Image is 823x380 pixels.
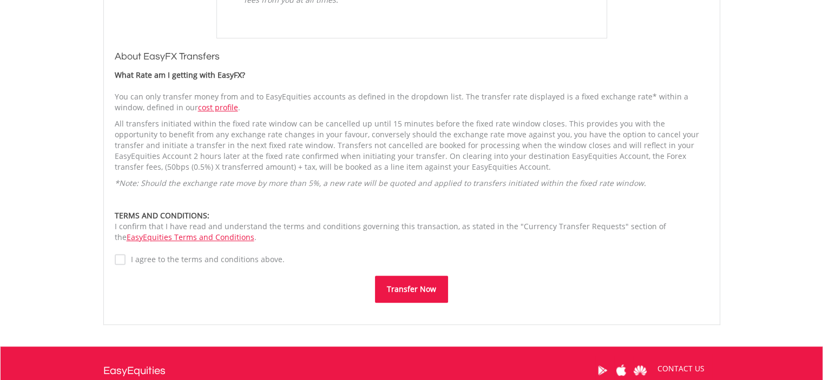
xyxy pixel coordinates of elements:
[115,49,709,64] h3: About EasyFX Transfers
[115,178,646,188] em: *Note: Should the exchange rate move by more than 5%, a new rate will be quoted and applied to tr...
[115,210,709,243] div: I confirm that I have read and understand the terms and conditions governing this transaction, as...
[127,232,254,242] a: EasyEquities Terms and Conditions
[126,254,285,265] label: I agree to the terms and conditions above.
[115,70,709,81] div: What Rate am I getting with EasyFX?
[115,91,709,113] p: You can only transfer money from and to EasyEquities accounts as defined in the dropdown list. Th...
[115,118,709,172] p: All transfers initiated within the fixed rate window can be cancelled up until 15 minutes before ...
[375,276,448,303] button: Transfer Now
[198,102,238,112] a: cost profile
[115,210,709,221] div: TERMS AND CONDITIONS:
